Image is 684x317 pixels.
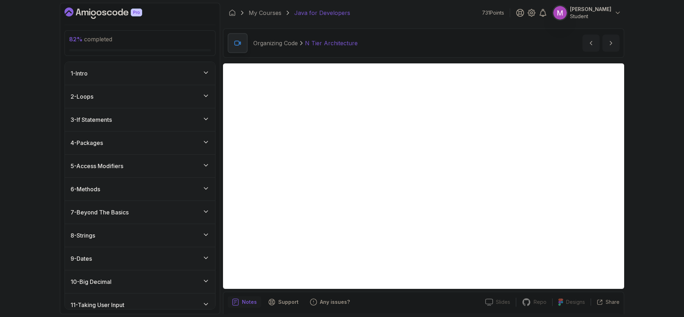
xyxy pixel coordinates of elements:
[71,301,124,309] h3: 11 - Taking User Input
[65,224,215,247] button: 8-Strings
[65,108,215,131] button: 3-If Statements
[606,298,620,306] p: Share
[294,9,350,17] p: Java for Developers
[71,115,112,124] h3: 3 - If Statements
[65,62,215,85] button: 1-Intro
[65,247,215,270] button: 9-Dates
[65,293,215,316] button: 11-Taking User Input
[71,185,100,193] h3: 6 - Methods
[71,231,95,240] h3: 8 - Strings
[69,36,112,43] span: completed
[71,162,123,170] h3: 5 - Access Modifiers
[582,35,600,52] button: previous content
[566,298,585,306] p: Designs
[278,298,299,306] p: Support
[482,9,504,16] p: 731 Points
[570,6,611,13] p: [PERSON_NAME]
[65,178,215,201] button: 6-Methods
[65,155,215,177] button: 5-Access Modifiers
[64,7,159,19] a: Dashboard
[242,298,257,306] p: Notes
[65,131,215,154] button: 4-Packages
[253,39,298,47] p: Organizing Code
[229,9,236,16] a: Dashboard
[591,298,620,306] button: Share
[71,139,103,147] h3: 4 - Packages
[553,6,621,20] button: user profile image[PERSON_NAME]Student
[65,201,215,224] button: 7-Beyond The Basics
[65,270,215,293] button: 10-Big Decimal
[249,9,281,17] a: My Courses
[570,13,611,20] p: Student
[306,296,354,308] button: Feedback button
[71,92,93,101] h3: 2 - Loops
[602,35,620,52] button: next content
[71,277,112,286] h3: 10 - Big Decimal
[534,298,546,306] p: Repo
[65,85,215,108] button: 2-Loops
[264,296,303,308] button: Support button
[71,254,92,263] h3: 9 - Dates
[305,39,358,47] p: N Tier Architecture
[553,6,567,20] img: user profile image
[71,69,88,78] h3: 1 - Intro
[320,298,350,306] p: Any issues?
[496,298,510,306] p: Slides
[69,36,83,43] span: 82 %
[71,208,129,217] h3: 7 - Beyond The Basics
[223,63,624,289] iframe: 7 - N Tier Architecture
[228,296,261,308] button: notes button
